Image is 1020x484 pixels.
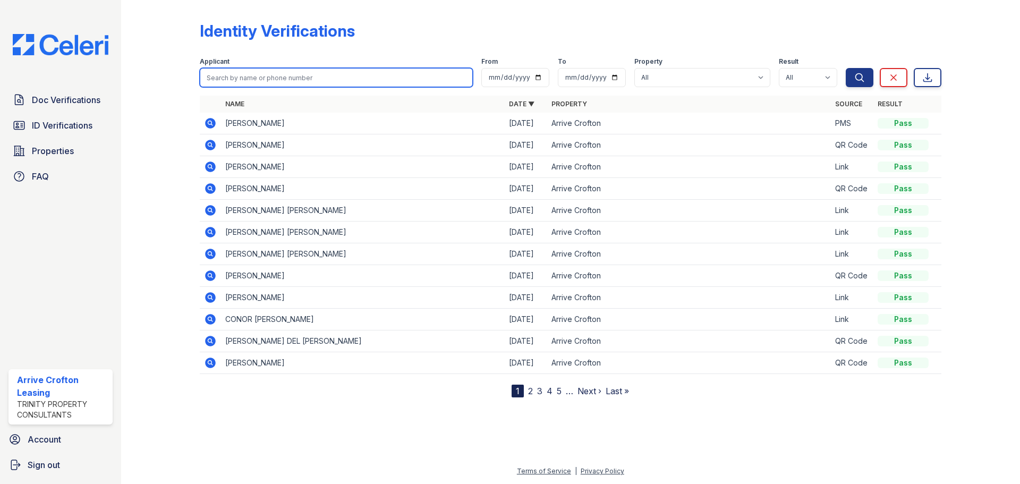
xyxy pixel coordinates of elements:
[505,134,547,156] td: [DATE]
[505,222,547,243] td: [DATE]
[831,330,873,352] td: QR Code
[547,265,831,287] td: Arrive Crofton
[481,57,498,66] label: From
[505,178,547,200] td: [DATE]
[878,336,929,346] div: Pass
[32,94,100,106] span: Doc Verifications
[517,467,571,475] a: Terms of Service
[547,386,552,396] a: 4
[28,433,61,446] span: Account
[878,183,929,194] div: Pass
[831,200,873,222] td: Link
[547,243,831,265] td: Arrive Crofton
[17,373,108,399] div: Arrive Crofton Leasing
[878,249,929,259] div: Pass
[878,292,929,303] div: Pass
[557,386,562,396] a: 5
[878,205,929,216] div: Pass
[221,113,505,134] td: [PERSON_NAME]
[225,100,244,108] a: Name
[505,200,547,222] td: [DATE]
[537,386,542,396] a: 3
[779,57,798,66] label: Result
[831,156,873,178] td: Link
[831,178,873,200] td: QR Code
[547,352,831,374] td: Arrive Crofton
[221,178,505,200] td: [PERSON_NAME]
[8,115,113,136] a: ID Verifications
[8,89,113,111] a: Doc Verifications
[8,140,113,162] a: Properties
[831,352,873,374] td: QR Code
[547,330,831,352] td: Arrive Crofton
[505,113,547,134] td: [DATE]
[547,178,831,200] td: Arrive Crofton
[547,113,831,134] td: Arrive Crofton
[577,386,601,396] a: Next ›
[200,57,229,66] label: Applicant
[505,309,547,330] td: [DATE]
[32,119,92,132] span: ID Verifications
[505,156,547,178] td: [DATE]
[831,265,873,287] td: QR Code
[835,100,862,108] a: Source
[505,243,547,265] td: [DATE]
[32,170,49,183] span: FAQ
[4,34,117,55] img: CE_Logo_Blue-a8612792a0a2168367f1c8372b55b34899dd931a85d93a1a3d3e32e68fde9ad4.png
[221,309,505,330] td: CONOR [PERSON_NAME]
[606,386,629,396] a: Last »
[221,265,505,287] td: [PERSON_NAME]
[505,287,547,309] td: [DATE]
[547,134,831,156] td: Arrive Crofton
[551,100,587,108] a: Property
[878,270,929,281] div: Pass
[831,287,873,309] td: Link
[634,57,662,66] label: Property
[221,156,505,178] td: [PERSON_NAME]
[547,222,831,243] td: Arrive Crofton
[505,330,547,352] td: [DATE]
[547,287,831,309] td: Arrive Crofton
[221,243,505,265] td: [PERSON_NAME] [PERSON_NAME]
[878,358,929,368] div: Pass
[831,243,873,265] td: Link
[575,467,577,475] div: |
[878,314,929,325] div: Pass
[831,134,873,156] td: QR Code
[221,222,505,243] td: [PERSON_NAME] [PERSON_NAME]
[221,330,505,352] td: [PERSON_NAME] DEL [PERSON_NAME]
[4,454,117,475] a: Sign out
[547,200,831,222] td: Arrive Crofton
[221,352,505,374] td: [PERSON_NAME]
[221,134,505,156] td: [PERSON_NAME]
[878,100,903,108] a: Result
[200,68,473,87] input: Search by name or phone number
[221,287,505,309] td: [PERSON_NAME]
[28,458,60,471] span: Sign out
[528,386,533,396] a: 2
[505,265,547,287] td: [DATE]
[547,309,831,330] td: Arrive Crofton
[17,399,108,420] div: Trinity Property Consultants
[8,166,113,187] a: FAQ
[831,309,873,330] td: Link
[878,140,929,150] div: Pass
[512,385,524,397] div: 1
[878,162,929,172] div: Pass
[831,222,873,243] td: Link
[509,100,534,108] a: Date ▼
[4,429,117,450] a: Account
[32,145,74,157] span: Properties
[547,156,831,178] td: Arrive Crofton
[581,467,624,475] a: Privacy Policy
[558,57,566,66] label: To
[505,352,547,374] td: [DATE]
[200,21,355,40] div: Identity Verifications
[878,118,929,129] div: Pass
[566,385,573,397] span: …
[831,113,873,134] td: PMS
[878,227,929,237] div: Pass
[221,200,505,222] td: [PERSON_NAME] [PERSON_NAME]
